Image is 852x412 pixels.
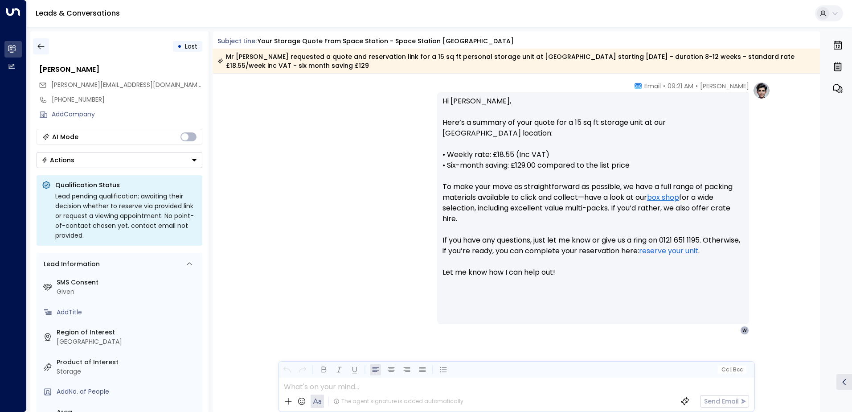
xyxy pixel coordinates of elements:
[258,37,514,46] div: Your storage quote from Space Station - Space Station [GEOGRAPHIC_DATA]
[41,260,100,269] div: Lead Information
[52,132,78,141] div: AI Mode
[217,37,257,45] span: Subject Line:
[639,246,698,256] a: reserve your unit
[36,8,120,18] a: Leads & Conversations
[663,82,665,91] span: •
[57,308,199,317] div: AddTitle
[647,192,679,203] a: box shop
[297,364,308,375] button: Redo
[644,82,661,91] span: Email
[57,387,199,396] div: AddNo. of People
[753,82,770,99] img: profile-logo.png
[185,42,197,51] span: Lost
[55,181,197,190] p: Qualification Status
[740,326,749,335] div: W
[721,367,742,373] span: Cc Bcc
[39,64,202,75] div: [PERSON_NAME]
[442,96,744,288] p: Hi [PERSON_NAME], Here’s a summary of your quote for a 15 sq ft storage unit at our [GEOGRAPHIC_D...
[700,82,749,91] span: [PERSON_NAME]
[177,38,182,54] div: •
[696,82,698,91] span: •
[668,82,693,91] span: 09:21 AM
[55,191,197,240] div: Lead pending qualification; awaiting their decision whether to reserve via provided link or reque...
[41,156,74,164] div: Actions
[52,95,202,104] div: [PHONE_NUMBER]
[57,358,199,367] label: Product of Interest
[281,364,292,375] button: Undo
[717,366,746,374] button: Cc|Bcc
[57,337,199,346] div: [GEOGRAPHIC_DATA]
[57,287,199,297] div: Given
[57,278,199,287] label: SMS Consent
[51,80,202,90] span: wilson@bluewilson.co.uk
[730,367,732,373] span: |
[217,52,815,70] div: Mr [PERSON_NAME] requested a quote and reservation link for a 15 sq ft personal storage unit at [...
[57,367,199,376] div: Storage
[57,328,199,337] label: Region of Interest
[37,152,202,168] button: Actions
[51,80,203,89] span: [PERSON_NAME][EMAIL_ADDRESS][DOMAIN_NAME]
[333,397,463,405] div: The agent signature is added automatically
[52,110,202,119] div: AddCompany
[37,152,202,168] div: Button group with a nested menu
